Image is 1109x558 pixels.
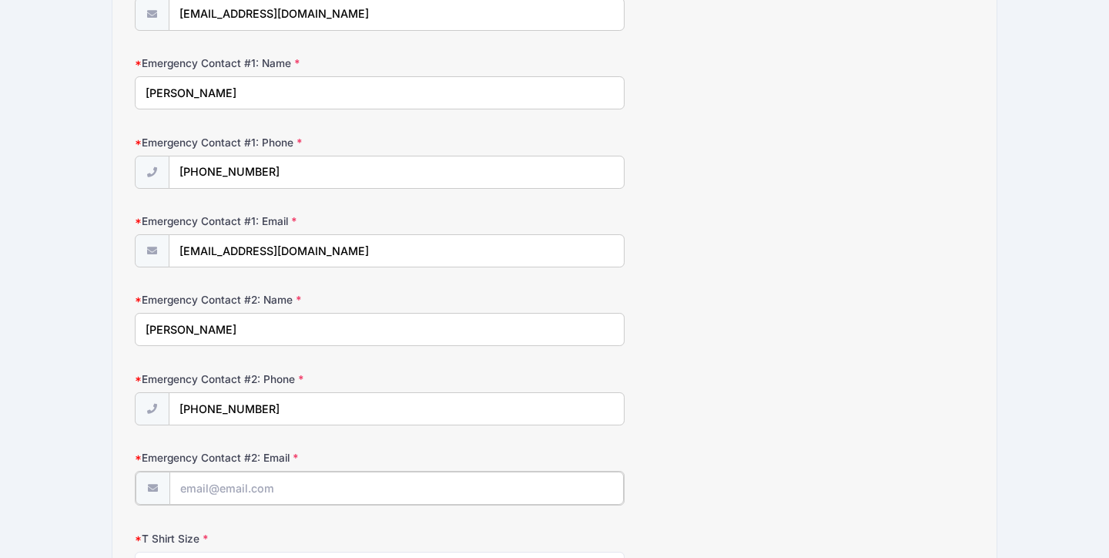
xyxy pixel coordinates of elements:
[135,371,414,387] label: Emergency Contact #2: Phone
[135,531,414,546] label: T Shirt Size
[169,234,625,267] input: email@email.com
[135,135,414,150] label: Emergency Contact #1: Phone
[135,55,414,71] label: Emergency Contact #1: Name
[169,472,624,505] input: email@email.com
[135,213,414,229] label: Emergency Contact #1: Email
[169,392,625,425] input: (xxx) xxx-xxxx
[169,156,625,189] input: (xxx) xxx-xxxx
[135,292,414,308] label: Emergency Contact #2: Name
[135,450,414,466] label: Emergency Contact #2: Email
